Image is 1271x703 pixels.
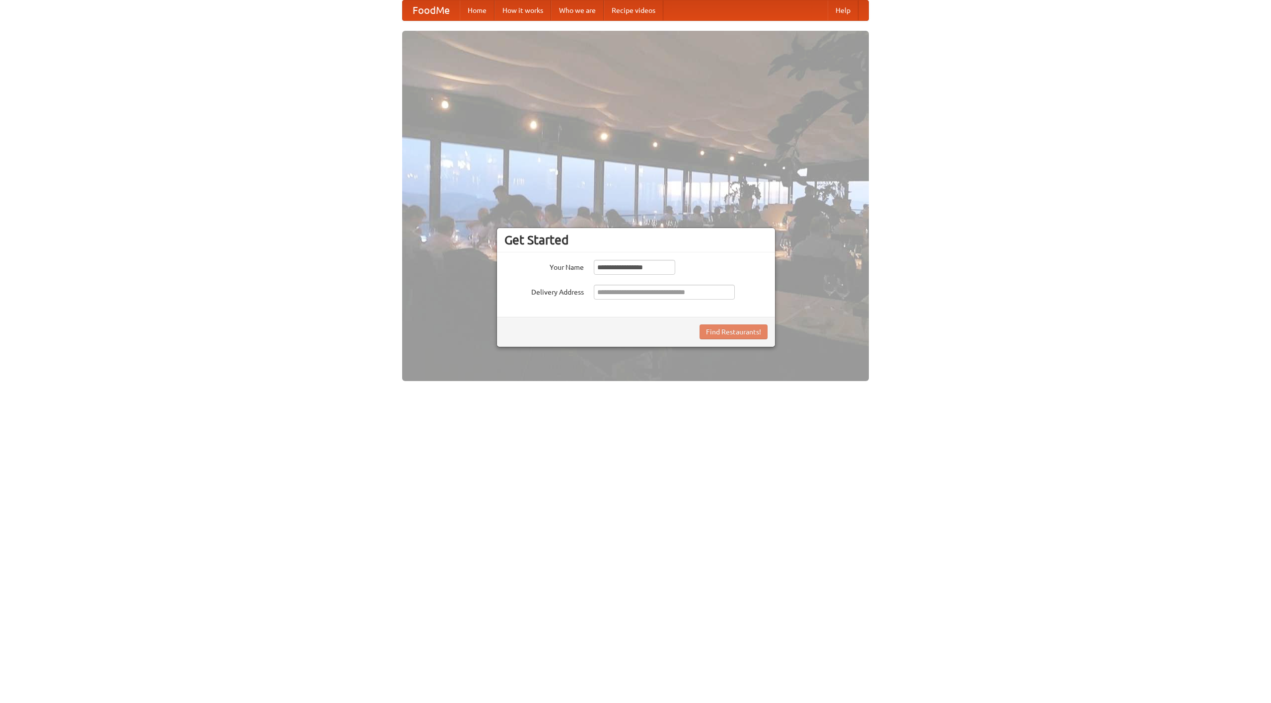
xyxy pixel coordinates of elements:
a: Help [828,0,858,20]
a: Recipe videos [604,0,663,20]
h3: Get Started [504,233,768,247]
label: Your Name [504,260,584,272]
button: Find Restaurants! [700,324,768,339]
a: How it works [494,0,551,20]
a: Home [460,0,494,20]
a: Who we are [551,0,604,20]
label: Delivery Address [504,285,584,297]
a: FoodMe [403,0,460,20]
